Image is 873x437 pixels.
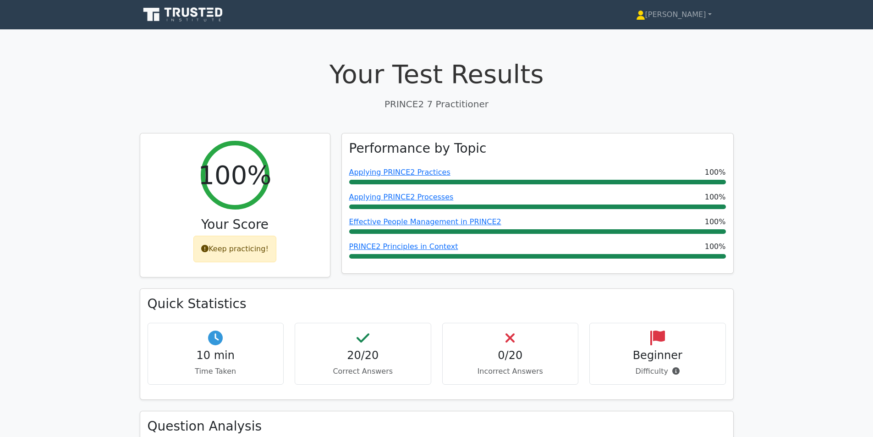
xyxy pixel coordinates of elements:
p: Difficulty [597,366,718,377]
a: [PERSON_NAME] [614,6,734,24]
p: PRINCE2 7 Practitioner [140,97,734,111]
h4: Beginner [597,349,718,362]
h4: 10 min [155,349,276,362]
a: Effective People Management in PRINCE2 [349,217,501,226]
h3: Performance by Topic [349,141,487,156]
span: 100% [705,216,726,227]
h4: 0/20 [450,349,571,362]
a: Applying PRINCE2 Processes [349,193,454,201]
h4: 20/20 [302,349,423,362]
a: PRINCE2 Principles in Context [349,242,458,251]
h3: Quick Statistics [148,296,726,312]
span: 100% [705,241,726,252]
h3: Your Score [148,217,323,232]
span: 100% [705,167,726,178]
span: 100% [705,192,726,203]
h3: Question Analysis [148,419,726,434]
p: Incorrect Answers [450,366,571,377]
div: Keep practicing! [193,236,276,262]
h1: Your Test Results [140,59,734,89]
h2: 100% [198,160,271,190]
p: Correct Answers [302,366,423,377]
p: Time Taken [155,366,276,377]
a: Applying PRINCE2 Practices [349,168,450,177]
